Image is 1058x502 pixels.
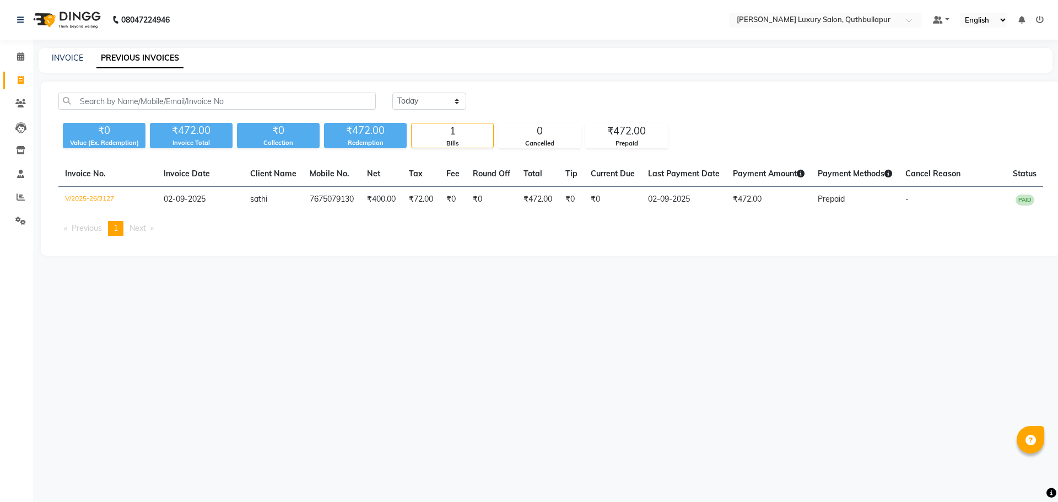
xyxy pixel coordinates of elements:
span: Status [1013,169,1037,179]
a: INVOICE [52,53,83,63]
td: ₹400.00 [360,187,402,213]
span: PAID [1016,195,1034,206]
a: PREVIOUS INVOICES [96,48,183,68]
span: Previous [72,223,102,233]
span: Round Off [473,169,510,179]
span: 02-09-2025 [164,194,206,204]
td: ₹0 [584,187,641,213]
span: Last Payment Date [648,169,720,179]
div: ₹0 [237,123,320,138]
div: Collection [237,138,320,148]
nav: Pagination [58,221,1043,236]
div: 1 [412,123,493,139]
span: Invoice No. [65,169,106,179]
span: Payment Amount [733,169,805,179]
span: - [905,194,909,204]
div: Prepaid [586,139,667,148]
div: ₹0 [63,123,145,138]
div: Invoice Total [150,138,233,148]
span: Next [129,223,146,233]
td: ₹472.00 [726,187,811,213]
div: ₹472.00 [150,123,233,138]
td: ₹472.00 [517,187,559,213]
div: ₹472.00 [324,123,407,138]
span: Total [523,169,542,179]
iframe: chat widget [1012,458,1047,491]
b: 08047224946 [121,4,170,35]
td: 02-09-2025 [641,187,726,213]
div: 0 [499,123,580,139]
span: Client Name [250,169,296,179]
span: Tax [409,169,423,179]
span: Net [367,169,380,179]
td: ₹0 [440,187,466,213]
td: ₹72.00 [402,187,440,213]
td: 7675079130 [303,187,360,213]
span: Cancel Reason [905,169,960,179]
td: ₹0 [466,187,517,213]
input: Search by Name/Mobile/Email/Invoice No [58,93,376,110]
span: Fee [446,169,460,179]
div: Cancelled [499,139,580,148]
span: Mobile No. [310,169,349,179]
div: Bills [412,139,493,148]
span: Prepaid [818,194,845,204]
div: Value (Ex. Redemption) [63,138,145,148]
img: logo [28,4,104,35]
span: Payment Methods [818,169,892,179]
div: Redemption [324,138,407,148]
span: sathi [250,194,267,204]
td: V/2025-26/3127 [58,187,157,213]
span: Invoice Date [164,169,210,179]
td: ₹0 [559,187,584,213]
span: Tip [565,169,577,179]
span: 1 [114,223,118,233]
span: Current Due [591,169,635,179]
div: ₹472.00 [586,123,667,139]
